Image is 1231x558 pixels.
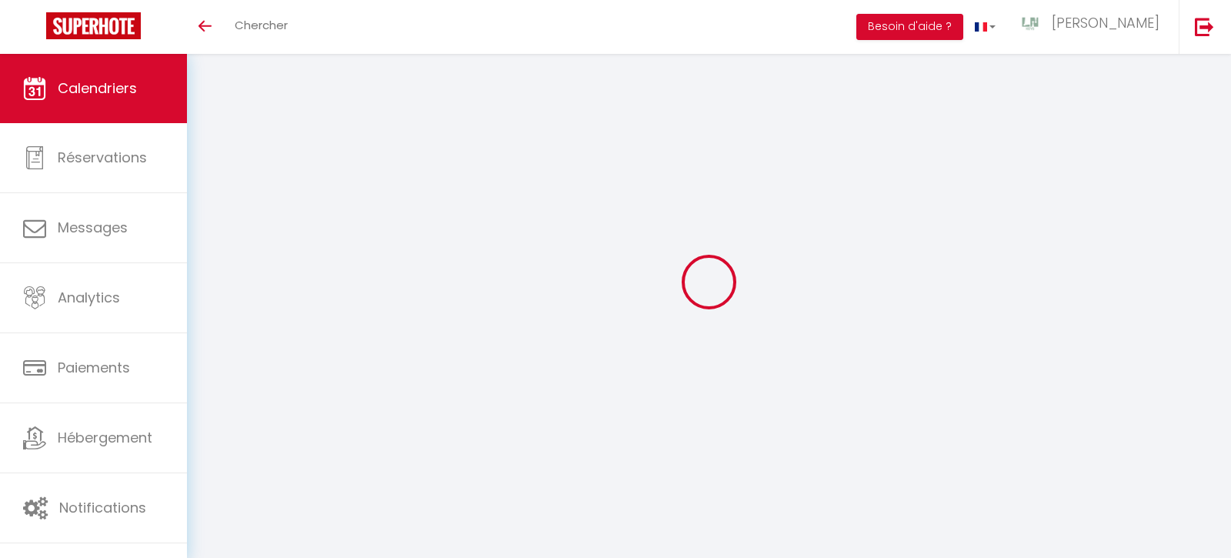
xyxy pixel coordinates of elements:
[46,12,141,39] img: Super Booking
[58,79,137,98] span: Calendriers
[58,288,120,307] span: Analytics
[58,148,147,167] span: Réservations
[235,17,288,33] span: Chercher
[1052,13,1159,32] span: [PERSON_NAME]
[59,498,146,517] span: Notifications
[58,218,128,237] span: Messages
[58,358,130,377] span: Paiements
[856,14,963,40] button: Besoin d'aide ?
[1019,15,1042,32] img: ...
[1195,17,1214,36] img: logout
[58,428,152,447] span: Hébergement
